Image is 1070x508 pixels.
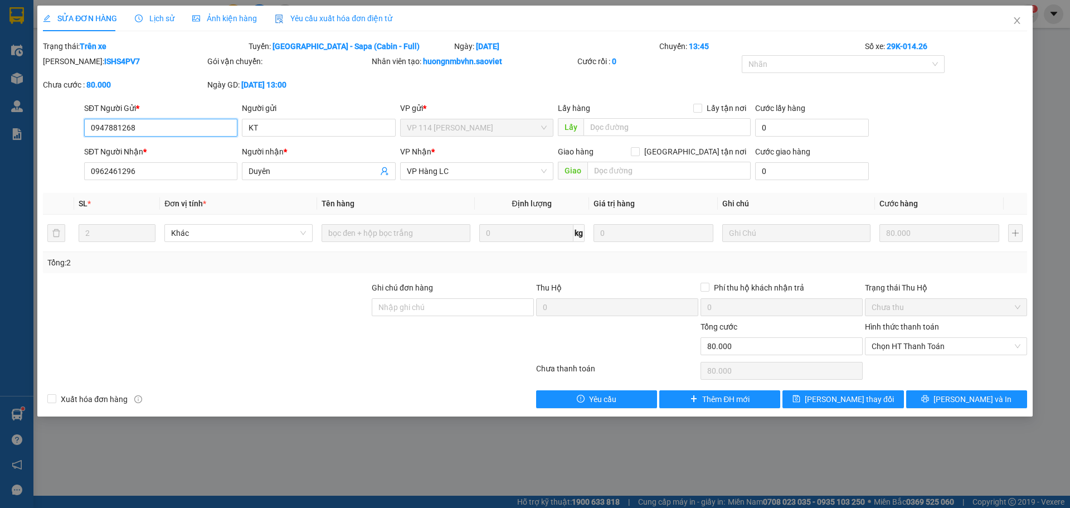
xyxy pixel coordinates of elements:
[273,42,420,51] b: [GEOGRAPHIC_DATA] - Sapa (Cabin - Full)
[423,57,502,66] b: huongnmbvhn.saoviet
[865,282,1027,294] div: Trạng thái Thu Hộ
[43,55,205,67] div: [PERSON_NAME]:
[322,199,354,208] span: Tên hàng
[933,393,1011,405] span: [PERSON_NAME] và In
[372,55,575,67] div: Nhân viên tạo:
[594,224,713,242] input: 0
[782,390,903,408] button: save[PERSON_NAME] thay đổi
[879,224,999,242] input: 0
[380,167,389,176] span: user-add
[275,14,392,23] span: Yêu cầu xuất hóa đơn điện tử
[577,55,740,67] div: Cước rồi :
[192,14,257,23] span: Ảnh kiện hàng
[84,102,237,114] div: SĐT Người Gửi
[453,40,659,52] div: Ngày:
[43,14,117,23] span: SỬA ĐƠN HÀNG
[594,199,635,208] span: Giá trị hàng
[887,42,927,51] b: 29K-014.26
[879,199,918,208] span: Cước hàng
[84,146,237,158] div: SĐT Người Nhận
[659,390,780,408] button: plusThêm ĐH mới
[400,147,431,156] span: VP Nhận
[702,102,751,114] span: Lấy tận nơi
[872,299,1020,316] span: Chưa thu
[207,55,369,67] div: Gói vận chuyển:
[79,199,87,208] span: SL
[1013,16,1022,25] span: close
[587,162,751,180] input: Dọc đường
[805,393,894,405] span: [PERSON_NAME] thay đổi
[42,40,247,52] div: Trạng thái:
[135,14,143,22] span: clock-circle
[372,283,433,292] label: Ghi chú đơn hàng
[558,104,590,113] span: Lấy hàng
[104,57,140,66] b: ISHS4PV7
[407,119,547,136] span: VP 114 Trần Nhật Duật
[573,224,585,242] span: kg
[755,162,869,180] input: Cước giao hàng
[755,119,869,137] input: Cước lấy hàng
[718,193,875,215] th: Ghi chú
[135,14,174,23] span: Lịch sử
[690,395,698,404] span: plus
[872,338,1020,355] span: Chọn HT Thanh Toán
[865,322,939,331] label: Hình thức thanh toán
[207,79,369,91] div: Ngày GD:
[709,282,809,294] span: Phí thu hộ khách nhận trả
[171,225,306,241] span: Khác
[1008,224,1023,242] button: plus
[164,199,206,208] span: Đơn vị tính
[864,40,1028,52] div: Số xe:
[658,40,864,52] div: Chuyến:
[134,395,142,403] span: info-circle
[612,57,616,66] b: 0
[589,393,616,405] span: Yêu cầu
[906,390,1027,408] button: printer[PERSON_NAME] và In
[535,362,699,382] div: Chưa thanh toán
[47,224,65,242] button: delete
[242,146,395,158] div: Người nhận
[558,147,594,156] span: Giao hàng
[192,14,200,22] span: picture
[247,40,453,52] div: Tuyến:
[56,393,132,405] span: Xuất hóa đơn hàng
[583,118,751,136] input: Dọc đường
[372,298,534,316] input: Ghi chú đơn hàng
[80,42,106,51] b: Trên xe
[242,102,395,114] div: Người gửi
[275,14,284,23] img: icon
[512,199,552,208] span: Định lượng
[792,395,800,404] span: save
[722,224,870,242] input: Ghi Chú
[558,162,587,180] span: Giao
[47,257,413,269] div: Tổng: 2
[86,80,111,89] b: 80.000
[43,14,51,22] span: edit
[322,224,470,242] input: VD: Bàn, Ghế
[1001,6,1033,37] button: Close
[476,42,499,51] b: [DATE]
[921,395,929,404] span: printer
[640,146,751,158] span: [GEOGRAPHIC_DATA] tận nơi
[689,42,709,51] b: 13:45
[755,147,810,156] label: Cước giao hàng
[43,79,205,91] div: Chưa cước :
[577,395,585,404] span: exclamation-circle
[536,390,657,408] button: exclamation-circleYêu cầu
[701,322,737,331] span: Tổng cước
[755,104,805,113] label: Cước lấy hàng
[400,102,553,114] div: VP gửi
[558,118,583,136] span: Lấy
[536,283,562,292] span: Thu Hộ
[702,393,750,405] span: Thêm ĐH mới
[241,80,286,89] b: [DATE] 13:00
[407,163,547,180] span: VP Hàng LC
